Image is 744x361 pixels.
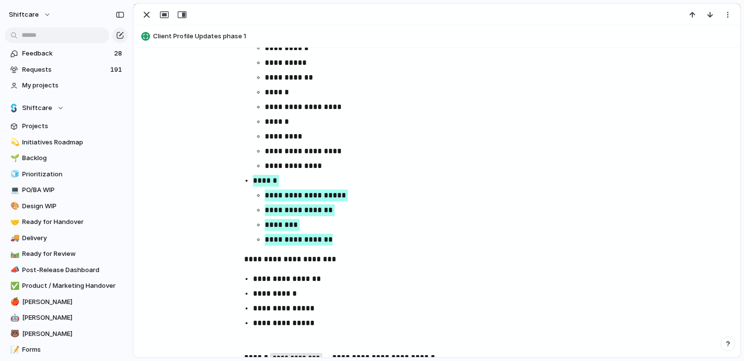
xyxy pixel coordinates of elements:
[10,249,17,260] div: 🛤️
[10,296,17,307] div: 🍎
[22,169,124,179] span: Prioritization
[9,185,19,195] button: 💻
[5,62,128,77] a: Requests191
[9,329,19,339] button: 🐻
[10,280,17,292] div: ✅
[22,49,111,58] span: Feedback
[9,201,19,211] button: 🎨
[5,295,128,309] a: 🍎[PERSON_NAME]
[5,135,128,150] a: 💫Initiatives Roadmap
[9,265,19,275] button: 📣
[22,201,124,211] span: Design WIP
[22,313,124,323] span: [PERSON_NAME]
[10,200,17,212] div: 🎨
[5,199,128,214] a: 🎨Design WIP
[22,265,124,275] span: Post-Release Dashboard
[9,313,19,323] button: 🤖
[10,312,17,324] div: 🤖
[9,345,19,355] button: 📝
[22,281,124,291] span: Product / Marketing Handover
[22,217,124,227] span: Ready for Handover
[22,297,124,307] span: [PERSON_NAME]
[10,137,17,148] div: 💫
[153,31,736,41] span: Client Profile Updates phase 1
[9,297,19,307] button: 🍎
[5,278,128,293] a: ✅Product / Marketing Handover
[5,310,128,325] a: 🤖[PERSON_NAME]
[22,249,124,259] span: Ready for Review
[10,328,17,339] div: 🐻
[10,232,17,244] div: 🚚
[5,247,128,261] a: 🛤️Ready for Review
[5,46,128,61] a: Feedback28
[22,345,124,355] span: Forms
[110,65,124,75] span: 191
[114,49,124,58] span: 28
[22,153,124,163] span: Backlog
[22,233,124,243] span: Delivery
[22,65,107,75] span: Requests
[5,231,128,246] a: 🚚Delivery
[5,167,128,182] a: 🧊Prioritization
[22,138,124,147] span: Initiatives Roadmap
[5,78,128,93] a: My projects
[138,28,736,44] button: Client Profile Updates phase 1
[10,217,17,228] div: 🤝
[22,121,124,131] span: Projects
[10,344,17,356] div: 📝
[9,153,19,163] button: 🌱
[5,151,128,166] a: 🌱Backlog
[9,138,19,147] button: 💫
[4,7,56,23] button: shiftcare
[5,183,128,197] a: 💻PO/BA WIP
[9,281,19,291] button: ✅
[5,101,128,115] button: Shiftcare
[9,249,19,259] button: 🛤️
[9,233,19,243] button: 🚚
[10,264,17,276] div: 📣
[9,10,39,20] span: shiftcare
[5,342,128,357] a: 📝Forms
[10,168,17,180] div: 🧊
[9,217,19,227] button: 🤝
[9,169,19,179] button: 🧊
[22,329,124,339] span: [PERSON_NAME]
[10,185,17,196] div: 💻
[22,81,124,90] span: My projects
[5,327,128,341] a: 🐻[PERSON_NAME]
[22,185,124,195] span: PO/BA WIP
[22,103,52,113] span: Shiftcare
[5,215,128,229] a: 🤝Ready for Handover
[10,153,17,164] div: 🌱
[5,263,128,278] a: 📣Post-Release Dashboard
[5,119,128,134] a: Projects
